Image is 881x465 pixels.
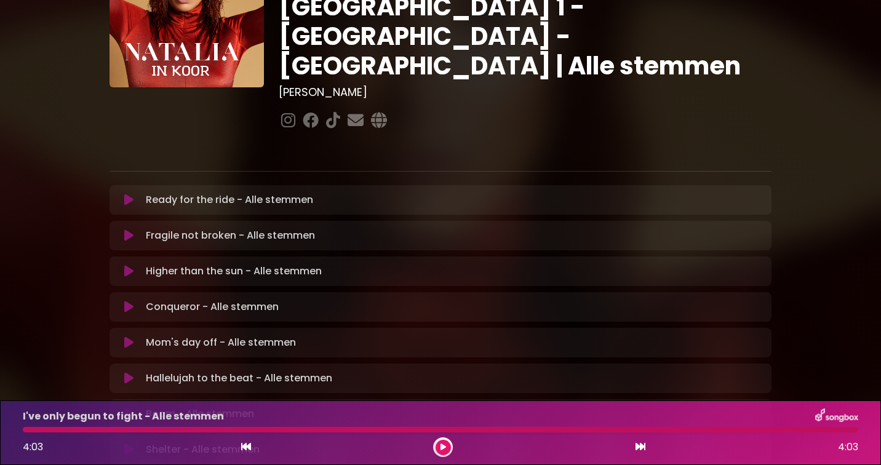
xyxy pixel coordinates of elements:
img: songbox-logo-white.png [815,408,858,424]
h3: [PERSON_NAME] [279,85,771,99]
p: Hallelujah to the beat - Alle stemmen [146,371,332,386]
p: Fragile not broken - Alle stemmen [146,228,315,243]
p: Conqueror - Alle stemmen [146,300,279,314]
p: Mom's day off - Alle stemmen [146,335,296,350]
p: I've only begun to fight - Alle stemmen [23,409,224,424]
p: Ready for the ride - Alle stemmen [146,193,313,207]
p: Higher than the sun - Alle stemmen [146,264,322,279]
span: 4:03 [23,440,43,454]
span: 4:03 [838,440,858,455]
